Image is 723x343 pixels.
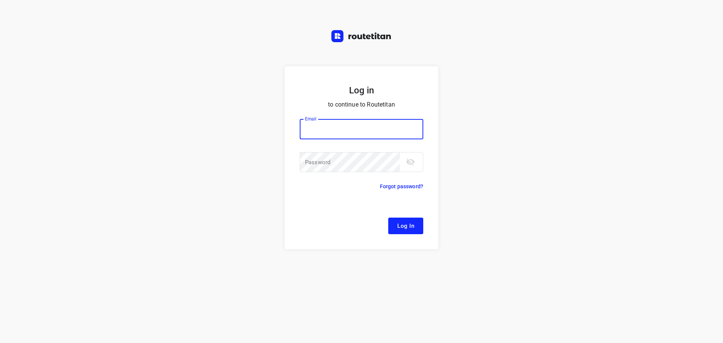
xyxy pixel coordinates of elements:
p: to continue to Routetitan [300,99,423,110]
button: Log In [388,218,423,234]
span: Log In [397,221,414,231]
img: Routetitan [331,30,392,42]
button: toggle password visibility [403,154,418,169]
h5: Log in [300,84,423,96]
p: Forgot password? [380,182,423,191]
